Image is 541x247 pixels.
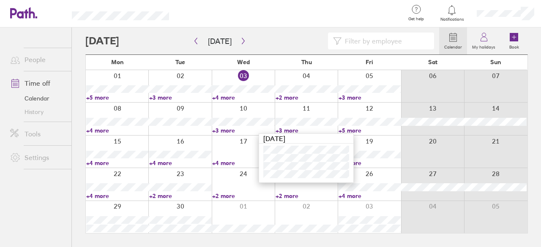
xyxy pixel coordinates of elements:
a: +4 more [86,159,148,167]
a: Calendar [439,27,467,54]
a: Tools [3,125,71,142]
a: +3 more [212,127,274,134]
a: +4 more [212,94,274,101]
span: Sun [490,59,501,65]
span: Fri [366,59,373,65]
button: [DATE] [201,34,238,48]
a: Calendar [3,92,71,105]
a: +3 more [339,94,401,101]
span: Sat [428,59,437,65]
a: +5 more [86,94,148,101]
a: +4 more [339,192,401,200]
a: Settings [3,149,71,166]
a: +2 more [149,192,211,200]
a: People [3,51,71,68]
a: History [3,105,71,119]
span: Mon [111,59,124,65]
span: Thu [301,59,312,65]
a: +4 more [86,127,148,134]
a: +3 more [276,127,338,134]
label: Calendar [439,42,467,50]
span: Notifications [438,17,466,22]
a: +2 more [212,192,274,200]
span: Tue [175,59,185,65]
a: Notifications [438,4,466,22]
a: +4 more [212,159,274,167]
a: +2 more [276,94,338,101]
a: +7 more [339,159,401,167]
a: My holidays [467,27,500,54]
label: Book [504,42,524,50]
a: Time off [3,75,71,92]
a: Book [500,27,527,54]
div: [DATE] [259,134,353,144]
input: Filter by employee [342,33,429,49]
label: My holidays [467,42,500,50]
span: Wed [237,59,250,65]
a: +2 more [276,192,338,200]
span: Get help [402,16,430,22]
a: +4 more [149,159,211,167]
a: +5 more [339,127,401,134]
a: +4 more [86,192,148,200]
a: +3 more [149,94,211,101]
